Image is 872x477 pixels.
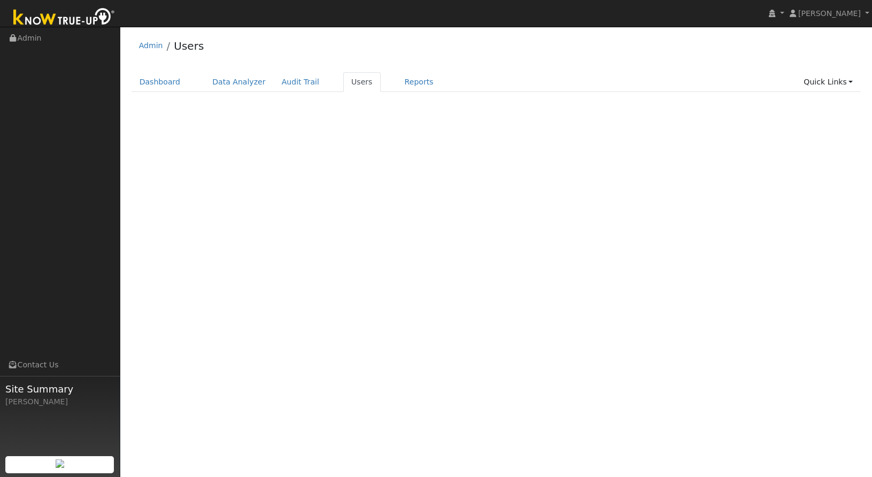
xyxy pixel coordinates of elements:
[139,41,163,50] a: Admin
[174,40,204,52] a: Users
[274,72,327,92] a: Audit Trail
[8,6,120,30] img: Know True-Up
[397,72,442,92] a: Reports
[798,9,861,18] span: [PERSON_NAME]
[343,72,381,92] a: Users
[56,459,64,468] img: retrieve
[132,72,189,92] a: Dashboard
[796,72,861,92] a: Quick Links
[5,382,114,396] span: Site Summary
[5,396,114,407] div: [PERSON_NAME]
[204,72,274,92] a: Data Analyzer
